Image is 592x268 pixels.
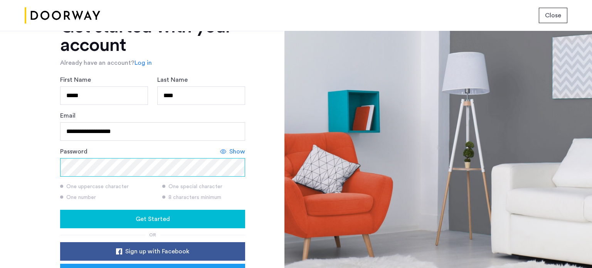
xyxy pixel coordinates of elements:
button: button [60,210,245,228]
button: button [60,242,245,261]
span: Close [545,11,561,20]
img: logo [25,1,100,30]
h1: Get started with your account [60,17,245,54]
label: Password [60,147,87,156]
span: Get Started [136,214,170,224]
div: One uppercase character [60,183,153,190]
span: Already have an account? [60,60,135,66]
label: Email [60,111,76,120]
div: One number [60,194,153,201]
label: Last Name [157,75,188,84]
span: or [149,233,156,237]
div: 8 characters minimum [162,194,245,201]
button: button [539,8,567,23]
span: Sign up with Facebook [125,247,189,256]
span: Show [229,147,245,156]
div: One special character [162,183,245,190]
label: First Name [60,75,91,84]
a: Log in [135,58,152,67]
